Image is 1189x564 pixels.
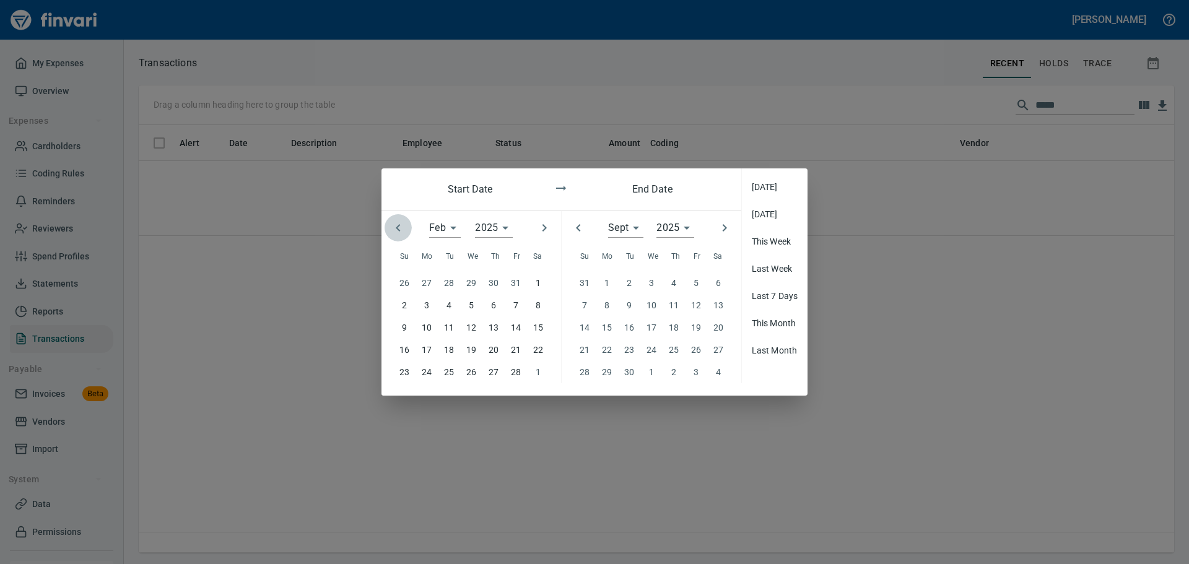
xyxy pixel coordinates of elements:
button: 10 [416,316,438,339]
p: 4 [446,298,451,312]
button: 2 [393,294,416,316]
button: 3 [416,294,438,316]
button: 1 [527,272,549,294]
span: Sa [533,251,542,263]
p: 26 [466,365,476,379]
button: 17 [416,339,438,361]
div: [DATE] [742,201,808,228]
button: 5 [460,294,482,316]
span: Tu [446,251,454,263]
span: Su [580,251,589,263]
p: 25 [444,365,454,379]
p: 8 [536,298,541,312]
button: 14 [505,316,527,339]
p: 23 [399,365,409,379]
button: 21 [505,339,527,361]
button: 16 [393,339,416,361]
button: 26 [460,361,482,383]
button: 15 [527,316,549,339]
p: 6 [491,298,496,312]
span: We [468,251,478,263]
button: 13 [482,316,505,339]
span: Last Month [752,344,798,357]
span: Last Week [752,262,798,275]
p: 14 [511,321,521,334]
span: Fr [513,251,520,263]
div: Last Month [742,337,808,364]
button: 12 [460,316,482,339]
button: 19 [460,339,482,361]
span: [DATE] [752,208,798,220]
div: This Week [742,228,808,255]
div: Sept [608,218,643,238]
p: 27 [489,365,499,379]
button: 25 [438,361,460,383]
p: 16 [399,343,409,357]
button: 9 [393,316,416,339]
p: 19 [466,343,476,357]
div: Feb [429,218,460,238]
span: This Week [752,235,798,248]
p: 21 [511,343,521,357]
h6: Start Date [425,181,516,198]
button: 22 [527,339,549,361]
span: Th [491,251,500,263]
button: 23 [393,361,416,383]
span: Su [400,251,409,263]
p: 12 [466,321,476,334]
span: Mo [602,251,612,263]
p: 13 [489,321,499,334]
span: Sa [713,251,722,263]
div: Last 7 Days [742,282,808,310]
button: 27 [482,361,505,383]
div: This Month [742,310,808,337]
p: 9 [402,321,407,334]
p: 1 [536,276,541,290]
p: 20 [489,343,499,357]
h6: End Date [607,181,698,198]
span: Tu [626,251,634,263]
button: 11 [438,316,460,339]
p: 18 [444,343,454,357]
span: Last 7 Days [752,290,798,302]
button: 28 [505,361,527,383]
div: 2025 [475,218,513,238]
button: 7 [505,294,527,316]
p: 11 [444,321,454,334]
span: This Month [752,317,798,329]
p: 3 [424,298,429,312]
p: 7 [513,298,518,312]
span: [DATE] [752,181,798,193]
p: 24 [422,365,432,379]
p: 15 [533,321,543,334]
p: 17 [422,343,432,357]
button: 20 [482,339,505,361]
button: 24 [416,361,438,383]
p: 5 [469,298,474,312]
button: 4 [438,294,460,316]
button: 8 [527,294,549,316]
div: 2025 [656,218,694,238]
span: We [648,251,658,263]
span: Mo [422,251,432,263]
p: 28 [511,365,521,379]
p: 10 [422,321,432,334]
p: 2 [402,298,407,312]
div: [DATE] [742,173,808,201]
span: Th [671,251,680,263]
button: 6 [482,294,505,316]
button: 18 [438,339,460,361]
div: Last Week [742,255,808,282]
p: 22 [533,343,543,357]
span: Fr [694,251,700,263]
